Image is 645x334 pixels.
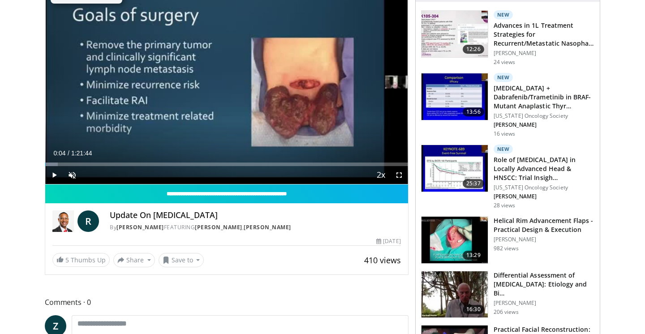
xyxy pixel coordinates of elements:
[63,166,81,184] button: Unmute
[494,193,594,200] p: [PERSON_NAME]
[45,166,63,184] button: Play
[45,296,408,308] span: Comments 0
[494,121,594,128] p: [PERSON_NAME]
[421,216,594,264] a: 13:29 Helical Rim Advancement Flaps - Practical Design & Execution [PERSON_NAME] 982 views
[494,112,594,120] p: [US_STATE] Oncology Society
[421,73,594,137] a: 13:56 New [MEDICAL_DATA] + Dabrafenib/Trametinib in BRAF-Mutant Anaplastic Thyr… [US_STATE] Oncol...
[494,50,594,57] p: [PERSON_NAME]
[376,237,400,245] div: [DATE]
[110,210,401,220] h4: Update On [MEDICAL_DATA]
[372,166,390,184] button: Playback Rate
[364,255,401,265] span: 410 views
[494,308,519,316] p: 206 views
[77,210,99,232] a: R
[494,130,516,137] p: 16 views
[494,202,516,209] p: 28 views
[53,150,65,157] span: 0:04
[421,271,488,318] img: c7e819ff-48c9-49a6-a69c-50f8395a8fcb.150x105_q85_crop-smart_upscale.jpg
[494,21,594,48] h3: Advances in 1L Treatment Strategies for Recurrent/Metastatic Nasopha…
[494,236,594,243] p: [PERSON_NAME]
[52,210,74,232] img: Romaine Johnson
[421,10,594,66] a: 12:26 New Advances in 1L Treatment Strategies for Recurrent/Metastatic Nasopha… [PERSON_NAME] 24 ...
[421,145,594,209] a: 25:37 New Role of [MEDICAL_DATA] in Locally Advanced Head & HNSCC: Trial Insigh… [US_STATE] Oncol...
[421,11,488,57] img: 4ceb072a-e698-42c8-a4a5-e0ed3959d6b7.150x105_q85_crop-smart_upscale.jpg
[463,107,484,116] span: 13:56
[65,256,69,264] span: 5
[463,251,484,260] span: 13:29
[494,155,594,182] h3: Role of [MEDICAL_DATA] in Locally Advanced Head & HNSCC: Trial Insigh…
[421,217,488,263] img: d997336d-5856-4f03-a8a4-bfec994aed20.150x105_q85_crop-smart_upscale.jpg
[244,223,291,231] a: [PERSON_NAME]
[494,184,594,191] p: [US_STATE] Oncology Society
[195,223,242,231] a: [PERSON_NAME]
[159,253,204,267] button: Save to
[68,150,69,157] span: /
[494,73,513,82] p: New
[110,223,401,231] div: By FEATURING ,
[494,84,594,111] h3: [MEDICAL_DATA] + Dabrafenib/Trametinib in BRAF-Mutant Anaplastic Thyr…
[421,271,594,318] a: 16:30 Differential Assessment of [MEDICAL_DATA]: Etiology and Bi… [PERSON_NAME] 206 views
[494,145,513,154] p: New
[494,10,513,19] p: New
[494,300,594,307] p: [PERSON_NAME]
[116,223,164,231] a: [PERSON_NAME]
[45,163,408,166] div: Progress Bar
[494,59,516,66] p: 24 views
[463,45,484,54] span: 12:26
[71,150,92,157] span: 1:21:44
[463,179,484,188] span: 25:37
[463,305,484,314] span: 16:30
[494,245,519,252] p: 982 views
[390,166,408,184] button: Fullscreen
[52,253,110,267] a: 5 Thumbs Up
[494,271,594,298] h3: Differential Assessment of [MEDICAL_DATA]: Etiology and Bi…
[113,253,155,267] button: Share
[494,216,594,234] h3: Helical Rim Advancement Flaps - Practical Design & Execution
[421,73,488,120] img: ac96c57d-e06d-4717-9298-f980d02d5bc0.150x105_q85_crop-smart_upscale.jpg
[421,145,488,192] img: 5c189fcc-fad0-49f8-a604-3b1a12888300.150x105_q85_crop-smart_upscale.jpg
